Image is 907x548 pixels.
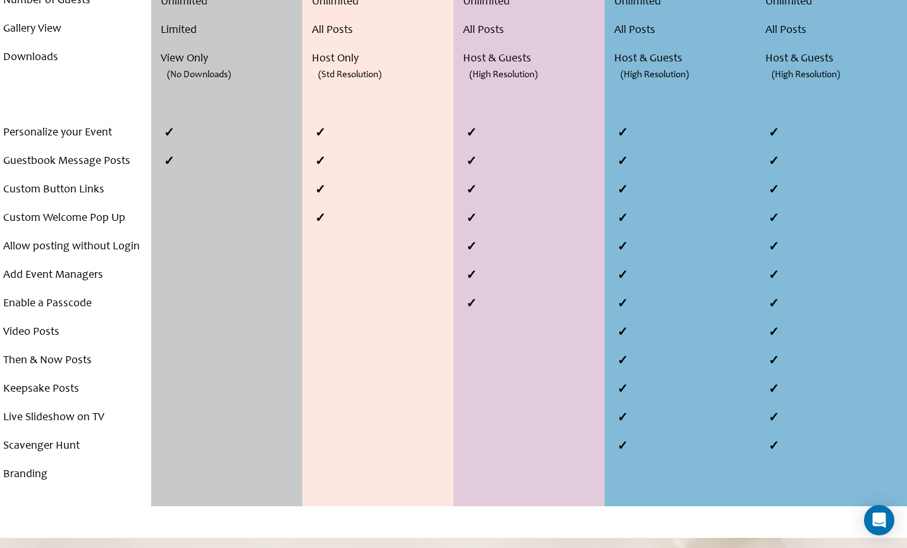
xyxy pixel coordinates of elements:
[765,16,904,45] li: All Posts
[312,16,450,45] li: All Posts
[864,505,894,535] div: Open Intercom Messenger
[614,16,753,45] li: All Posts
[3,233,148,261] li: Allow posting without Login
[765,45,904,73] li: Host & Guests
[620,61,689,89] span: (High Resolution)
[3,15,148,44] li: Gallery View
[463,45,602,73] li: Host & Guests
[469,61,538,89] span: (High Resolution)
[614,45,753,73] li: Host & Guests
[3,432,148,461] li: Scavenger Hunt
[318,61,381,89] span: (Std Resolution)
[463,16,602,45] li: All Posts
[3,375,148,404] li: Keepsake Posts
[161,16,299,45] li: Limited
[312,45,450,73] li: Host Only
[772,61,840,89] span: (High Resolution)
[3,347,148,375] li: Then & Now Posts
[3,404,148,432] li: Live Slideshow on TV
[3,147,148,176] li: Guestbook Message Posts
[161,45,299,73] li: View Only
[3,318,148,347] li: Video Posts
[3,204,148,233] li: Custom Welcome Pop Up
[167,61,231,89] span: (No Downloads)
[3,461,148,489] li: Branding
[3,119,148,147] li: Personalize your Event
[3,261,148,290] li: Add Event Managers
[3,290,148,318] li: Enable a Passcode
[3,176,148,204] li: Custom Button Links
[3,44,148,72] li: Downloads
